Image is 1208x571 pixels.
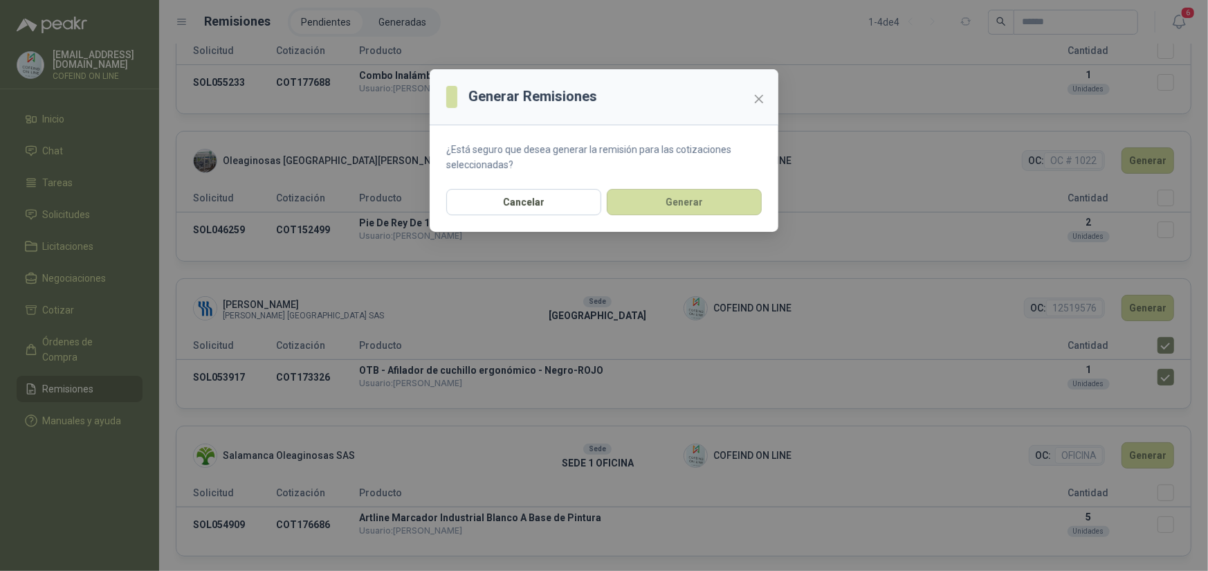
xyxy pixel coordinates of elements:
button: Cancelar [446,189,601,215]
p: ¿Está seguro que desea generar la remisión para las cotizaciones seleccionadas? [446,142,762,172]
button: Generar [607,189,762,215]
h3: Generar Remisiones [468,86,597,107]
span: close [753,93,765,105]
button: Close [748,88,770,110]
